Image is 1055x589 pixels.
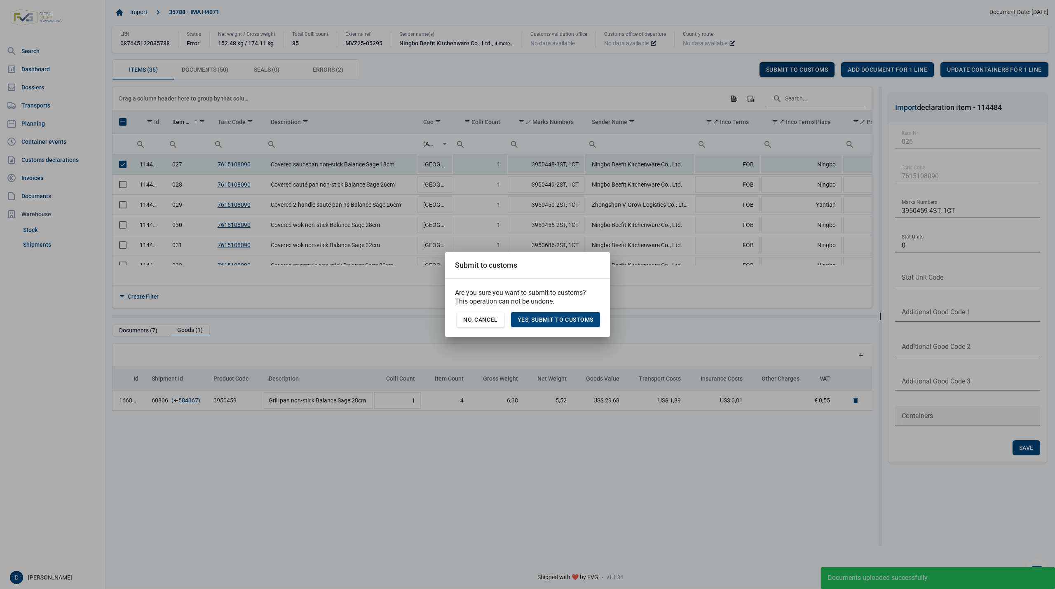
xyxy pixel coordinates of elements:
span: Yes, Submit to customs [518,316,593,323]
p: Are you sure you want to submit to customs? This operation can not be undone. [455,289,600,306]
div: Yes, Submit to customs [511,312,600,327]
div: Submit to customs [455,260,517,270]
span: No, Cancel [463,316,498,323]
div: No, Cancel [457,312,504,327]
